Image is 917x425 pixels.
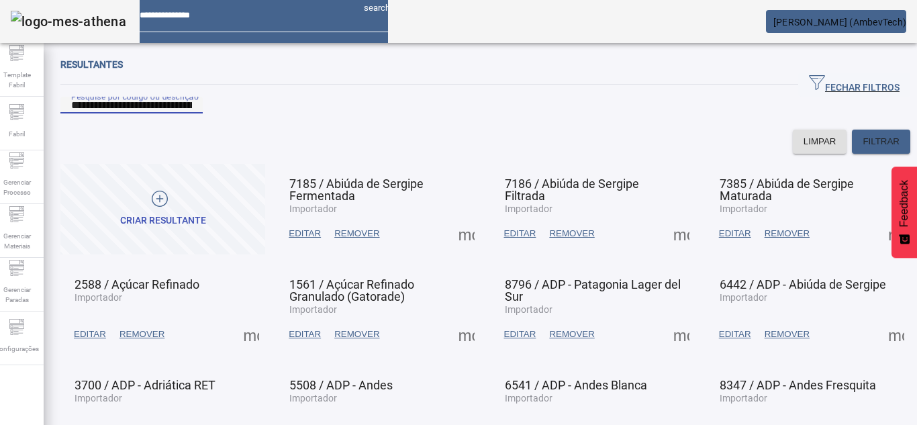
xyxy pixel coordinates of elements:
[549,328,594,341] span: REMOVER
[719,227,751,240] span: EDITAR
[282,222,328,246] button: EDITAR
[720,277,886,291] span: 6442 / ADP - Abiúda de Sergipe
[505,177,639,203] span: 7186 / Abiúda de Sergipe Filtrada
[289,227,321,240] span: EDITAR
[712,222,758,246] button: EDITAR
[765,227,810,240] span: REMOVER
[505,277,681,303] span: 8796 / ADP - Patagonia Lager del Sur
[720,393,767,404] span: Importador
[809,75,900,95] span: FECHAR FILTROS
[289,177,424,203] span: 7185 / Abiúda de Sergipe Fermentada
[669,322,693,346] button: Mais
[75,292,122,303] span: Importador
[712,322,758,346] button: EDITAR
[720,177,854,203] span: 7385 / Abiúda de Sergipe Maturada
[289,378,393,392] span: 5508 / ADP - Andes
[504,328,536,341] span: EDITAR
[282,322,328,346] button: EDITAR
[119,328,164,341] span: REMOVER
[454,222,479,246] button: Mais
[720,292,767,303] span: Importador
[542,222,601,246] button: REMOVER
[289,328,321,341] span: EDITAR
[289,277,414,303] span: 1561 / Açúcar Refinado Granulado (Gatorade)
[549,227,594,240] span: REMOVER
[60,59,123,70] span: Resultantes
[239,322,263,346] button: Mais
[884,222,908,246] button: Mais
[884,322,908,346] button: Mais
[334,227,379,240] span: REMOVER
[334,328,379,341] span: REMOVER
[669,222,693,246] button: Mais
[852,130,910,154] button: FILTRAR
[505,378,647,392] span: 6541 / ADP - Andes Blanca
[113,322,171,346] button: REMOVER
[720,378,876,392] span: 8347 / ADP - Andes Fresquita
[75,393,122,404] span: Importador
[74,328,106,341] span: EDITAR
[75,378,215,392] span: 3700 / ADP - Adriática RET
[71,91,199,101] mat-label: Pesquise por código ou descrição
[505,393,552,404] span: Importador
[11,11,126,32] img: logo-mes-athena
[504,227,536,240] span: EDITAR
[898,180,910,227] span: Feedback
[758,322,816,346] button: REMOVER
[891,167,917,258] button: Feedback - Mostrar pesquisa
[863,135,900,148] span: FILTRAR
[328,222,386,246] button: REMOVER
[328,322,386,346] button: REMOVER
[289,393,337,404] span: Importador
[497,322,543,346] button: EDITAR
[793,130,847,154] button: LIMPAR
[773,17,906,28] span: [PERSON_NAME] (AmbevTech)
[75,277,199,291] span: 2588 / Açúcar Refinado
[120,214,206,228] div: CRIAR RESULTANTE
[5,125,29,143] span: Fabril
[719,328,751,341] span: EDITAR
[60,164,265,254] button: CRIAR RESULTANTE
[497,222,543,246] button: EDITAR
[454,322,479,346] button: Mais
[798,73,910,97] button: FECHAR FILTROS
[542,322,601,346] button: REMOVER
[758,222,816,246] button: REMOVER
[804,135,836,148] span: LIMPAR
[765,328,810,341] span: REMOVER
[67,322,113,346] button: EDITAR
